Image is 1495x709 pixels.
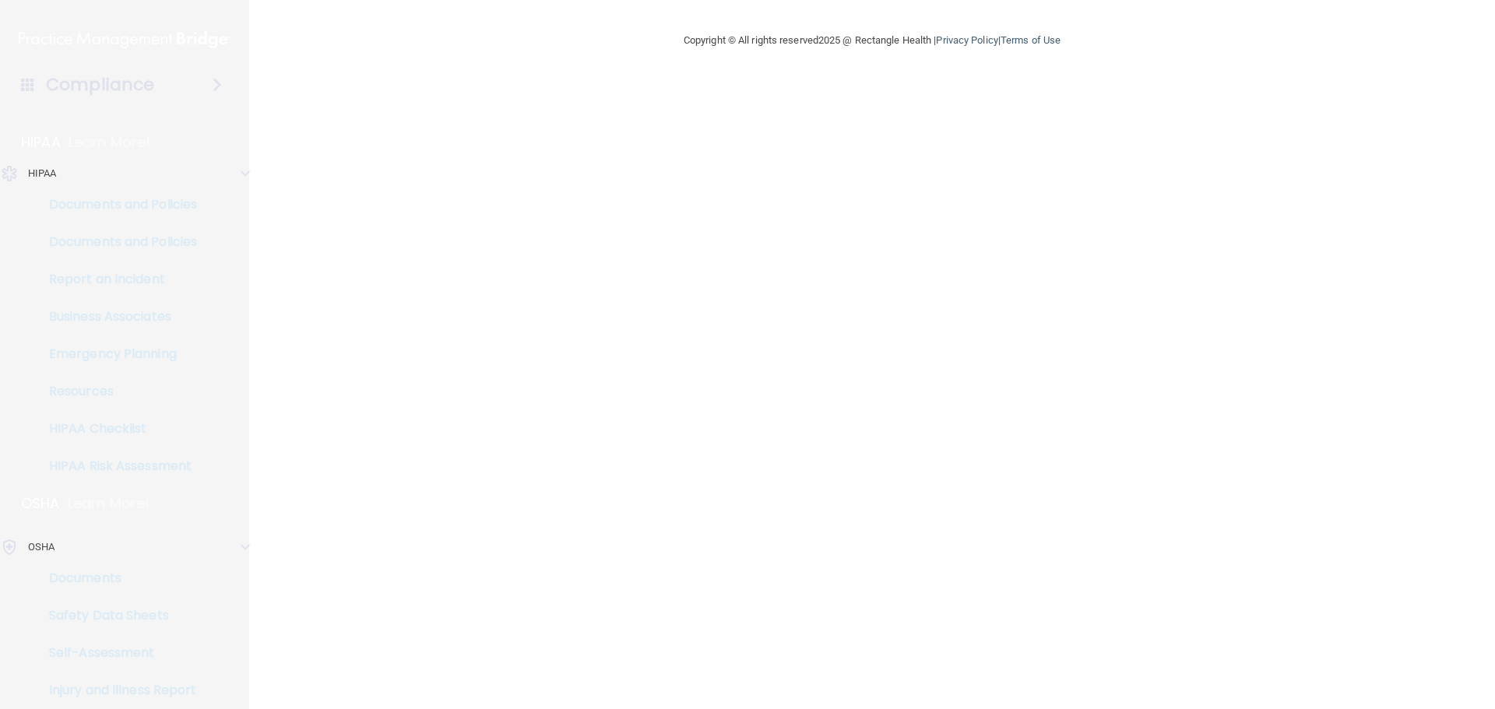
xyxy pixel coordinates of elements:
p: Documents [10,570,223,586]
img: PMB logo [19,24,230,55]
p: Self-Assessment [10,645,223,661]
p: OSHA [28,538,55,556]
p: Documents and Policies [10,234,223,250]
p: HIPAA Risk Assessment [10,458,223,474]
div: Copyright © All rights reserved 2025 @ Rectangle Health | | [588,16,1156,65]
p: Injury and Illness Report [10,683,223,698]
p: OSHA [21,494,60,513]
p: Learn More! [68,494,150,513]
p: HIPAA [21,133,61,152]
p: Business Associates [10,309,223,325]
p: HIPAA [28,164,57,183]
p: HIPAA Checklist [10,421,223,437]
a: Terms of Use [1001,34,1061,46]
p: Resources [10,384,223,399]
p: Documents and Policies [10,197,223,212]
h4: Compliance [46,74,154,96]
p: Learn More! [69,133,151,152]
a: Privacy Policy [936,34,997,46]
p: Emergency Planning [10,346,223,362]
p: Report an Incident [10,272,223,287]
p: Safety Data Sheets [10,608,223,623]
